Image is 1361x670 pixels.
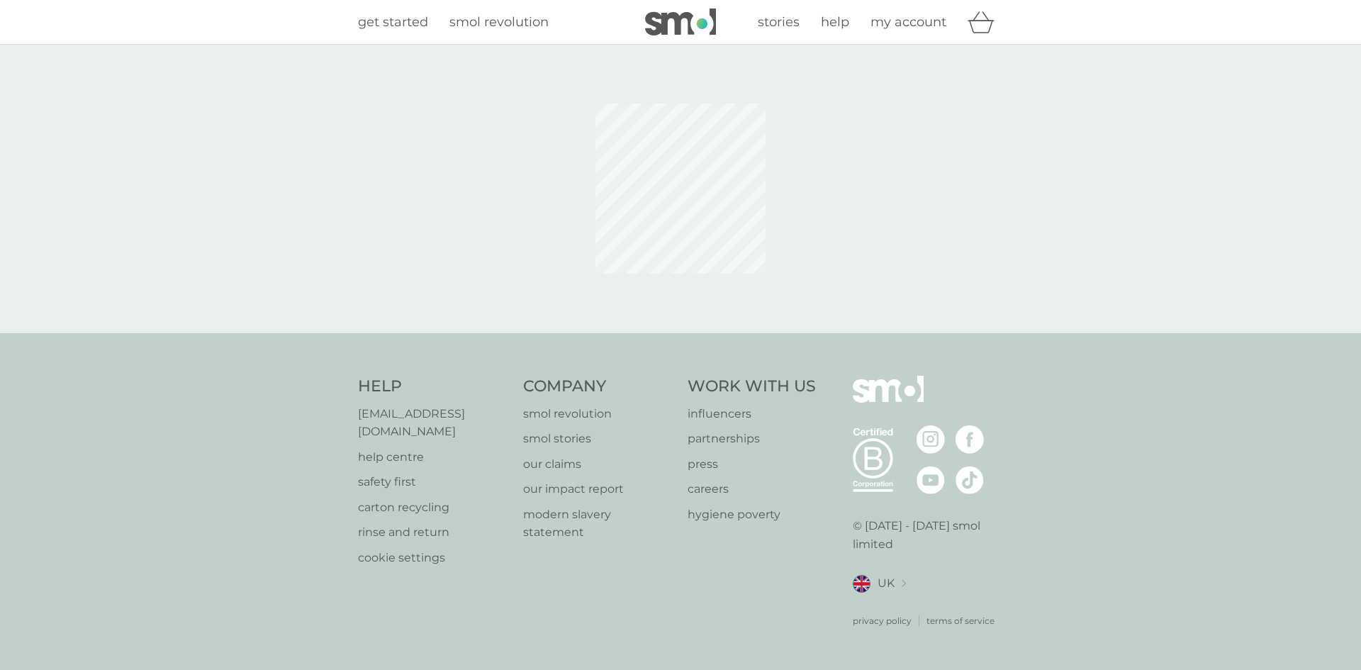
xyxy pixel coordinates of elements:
a: influencers [688,405,816,423]
span: my account [870,14,946,30]
a: partnerships [688,430,816,448]
a: hygiene poverty [688,506,816,524]
a: stories [758,12,800,33]
a: terms of service [926,614,995,627]
div: basket [968,8,1003,36]
a: our impact report [523,480,674,498]
span: stories [758,14,800,30]
a: help [821,12,849,33]
img: select a new location [902,580,906,588]
h4: Work With Us [688,376,816,398]
a: careers [688,480,816,498]
a: rinse and return [358,523,509,542]
a: smol revolution [449,12,549,33]
a: help centre [358,448,509,467]
a: modern slavery statement [523,506,674,542]
img: smol [645,9,716,35]
a: smol revolution [523,405,674,423]
span: get started [358,14,428,30]
a: [EMAIL_ADDRESS][DOMAIN_NAME] [358,405,509,441]
img: UK flag [853,575,870,593]
a: safety first [358,473,509,491]
a: privacy policy [853,614,912,627]
img: smol [853,376,924,424]
a: get started [358,12,428,33]
h4: Company [523,376,674,398]
h4: Help [358,376,509,398]
span: smol revolution [449,14,549,30]
img: visit the smol Facebook page [956,425,984,454]
img: visit the smol Tiktok page [956,466,984,494]
a: our claims [523,455,674,474]
a: smol stories [523,430,674,448]
a: carton recycling [358,498,509,517]
p: © [DATE] - [DATE] smol limited [853,517,1004,553]
img: visit the smol Instagram page [917,425,945,454]
span: help [821,14,849,30]
img: visit the smol Youtube page [917,466,945,494]
a: my account [870,12,946,33]
span: UK [878,574,895,593]
a: press [688,455,816,474]
a: cookie settings [358,549,509,567]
